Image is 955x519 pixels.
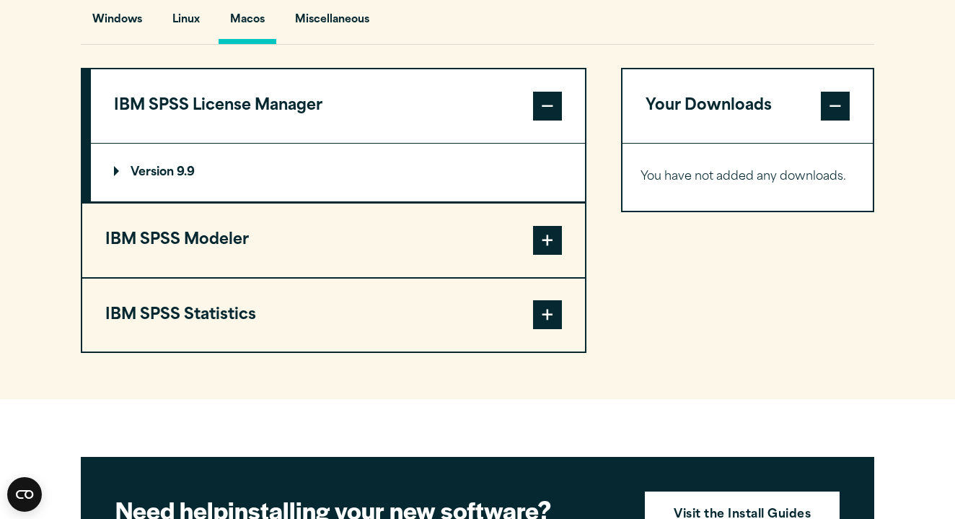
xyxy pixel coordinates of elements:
[7,477,42,512] button: Open CMP widget
[81,3,154,44] button: Windows
[91,144,585,201] summary: Version 9.9
[161,3,211,44] button: Linux
[82,204,585,277] button: IBM SPSS Modeler
[82,279,585,352] button: IBM SPSS Statistics
[91,143,585,202] div: IBM SPSS License Manager
[641,167,855,188] p: You have not added any downloads.
[114,167,195,178] p: Version 9.9
[219,3,276,44] button: Macos
[283,3,381,44] button: Miscellaneous
[91,69,585,143] button: IBM SPSS License Manager
[622,143,873,211] div: Your Downloads
[622,69,873,143] button: Your Downloads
